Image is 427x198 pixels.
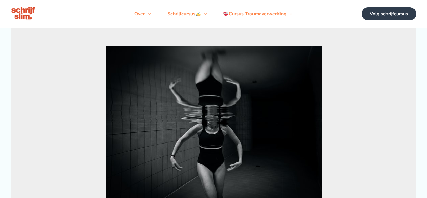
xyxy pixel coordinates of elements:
[126,4,300,24] nav: Navigatie op de site: Menu
[196,12,201,16] img: ✍️
[201,4,207,24] span: Menu schakelen
[286,4,292,24] span: Menu schakelen
[159,4,215,24] a: SchrijfcursusMenu schakelen
[362,7,416,20] a: Volg schrijfcursus
[223,12,228,16] img: ❤️‍🩹
[11,6,36,22] img: schrijfcursus schrijfslim academy
[126,4,159,24] a: OverMenu schakelen
[215,4,300,24] a: Cursus TraumaverwerkingMenu schakelen
[145,4,151,24] span: Menu schakelen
